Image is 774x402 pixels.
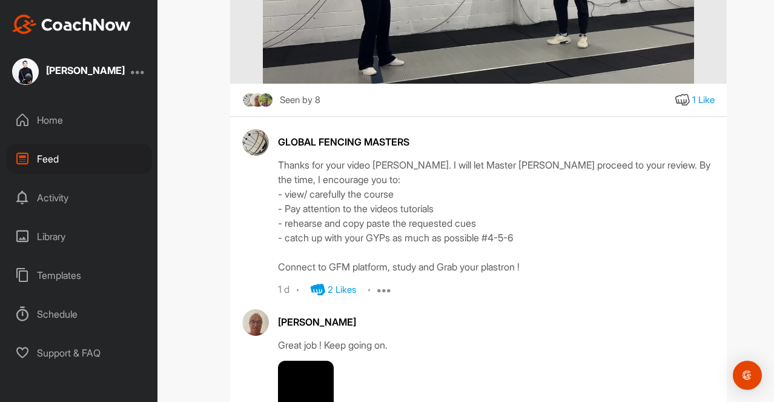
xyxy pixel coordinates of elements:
[46,65,125,75] div: [PERSON_NAME]
[278,135,715,149] div: GLOBAL FENCING MASTERS
[7,260,152,290] div: Templates
[7,338,152,368] div: Support & FAQ
[250,93,265,108] img: square_4c7b22433a1aa4a641171a1f55e32c04.jpg
[733,361,762,390] div: Open Intercom Messenger
[7,105,152,135] div: Home
[242,129,269,156] img: avatar
[7,221,152,252] div: Library
[12,58,39,85] img: square_406cd3e9fc057818892bb2e1800ee1f3.jpg
[278,158,715,274] div: Thanks for your video [PERSON_NAME]. I will let Master [PERSON_NAME] proceed to your review. By t...
[278,315,715,329] div: [PERSON_NAME]
[242,93,257,108] img: square_d5d5b10408b5f15aeafe490ab2239331.jpg
[7,299,152,329] div: Schedule
[7,144,152,174] div: Feed
[242,309,269,336] img: avatar
[692,93,715,107] div: 1 Like
[328,283,356,297] div: 2 Likes
[278,338,715,352] div: Great job ! Keep going on.
[278,284,289,296] div: 1 d
[7,183,152,213] div: Activity
[12,15,131,34] img: CoachNow
[259,93,274,108] img: square_0d57227ff4e5b3e8594987d7c94b91ce.jpg
[280,93,320,108] div: Seen by 8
